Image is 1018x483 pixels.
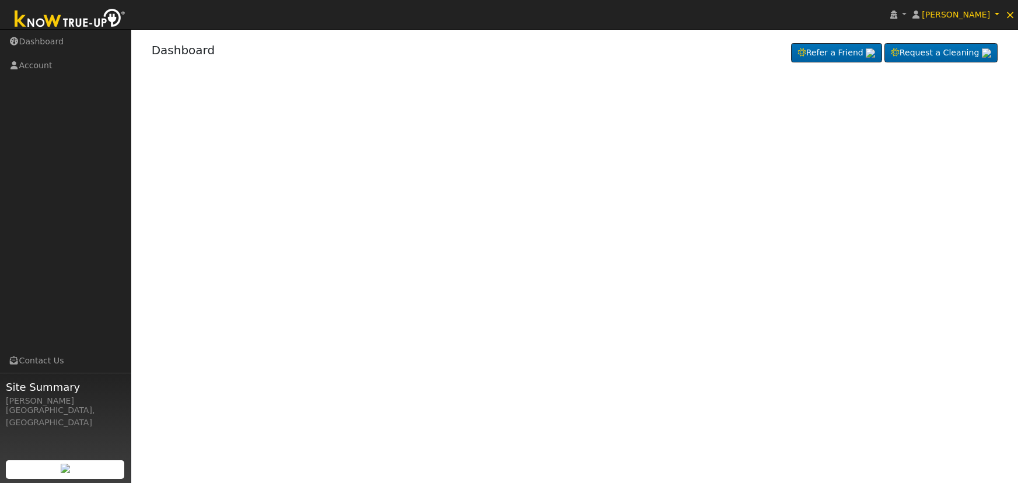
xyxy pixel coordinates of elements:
div: [PERSON_NAME] [6,395,125,407]
img: Know True-Up [9,6,131,33]
a: Refer a Friend [791,43,882,63]
span: Site Summary [6,379,125,395]
a: Request a Cleaning [884,43,998,63]
img: retrieve [982,48,991,58]
div: [GEOGRAPHIC_DATA], [GEOGRAPHIC_DATA] [6,404,125,429]
img: retrieve [61,464,70,473]
img: retrieve [866,48,875,58]
span: [PERSON_NAME] [922,10,990,19]
span: × [1005,8,1015,22]
a: Dashboard [152,43,215,57]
